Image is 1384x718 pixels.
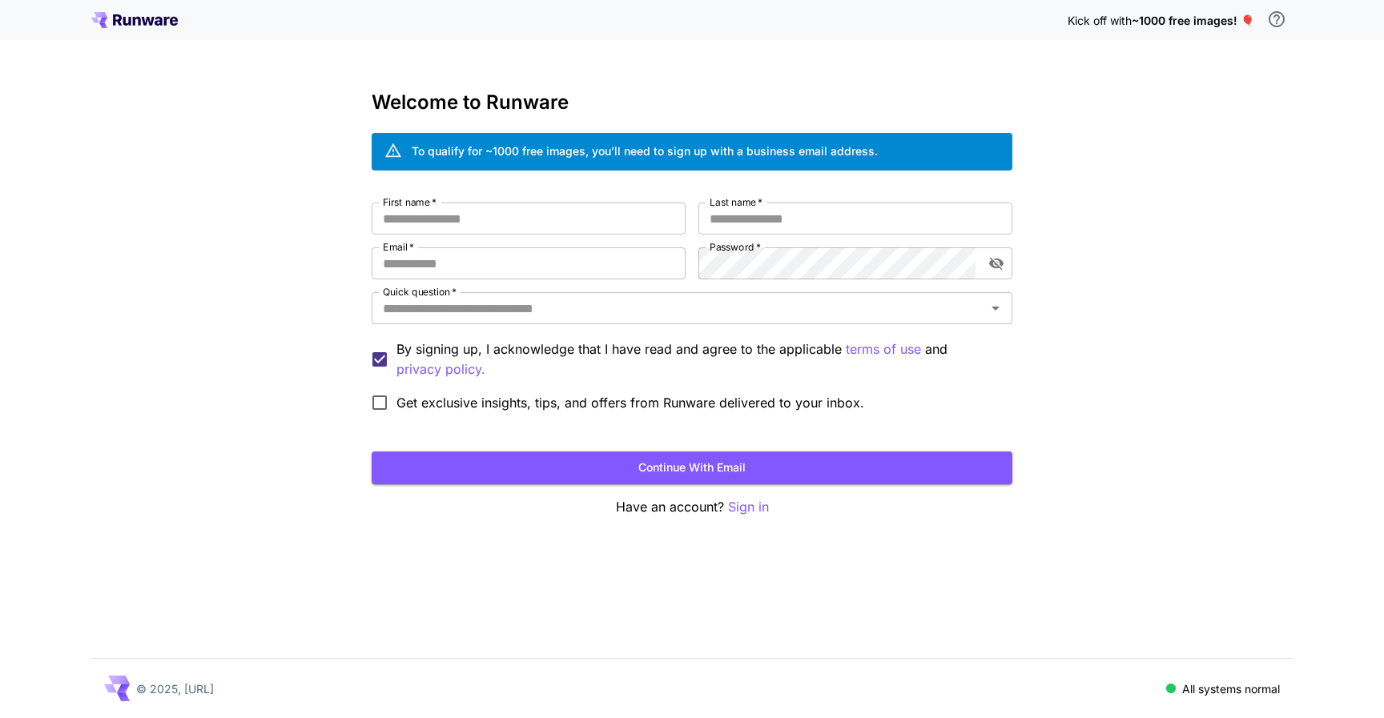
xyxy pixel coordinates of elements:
[396,393,864,412] span: Get exclusive insights, tips, and offers from Runware delivered to your inbox.
[136,680,214,697] p: © 2025, [URL]
[372,497,1012,517] p: Have an account?
[710,240,761,254] label: Password
[372,91,1012,114] h3: Welcome to Runware
[710,195,762,209] label: Last name
[396,359,485,379] button: By signing up, I acknowledge that I have read and agree to the applicable terms of use and
[383,195,437,209] label: First name
[1132,14,1254,27] span: ~1000 free images! 🎈
[383,240,414,254] label: Email
[846,339,921,359] button: By signing up, I acknowledge that I have read and agree to the applicable and privacy policy.
[396,339,1000,379] p: By signing up, I acknowledge that I have read and agree to the applicable and
[1261,3,1293,35] button: In order to qualify for free credit, you need to sign up with a business email address and click ...
[846,339,921,359] p: terms of use
[412,142,878,159] div: To qualify for ~1000 free images, you’ll need to sign up with a business email address.
[984,297,1007,319] button: Open
[372,451,1012,484] button: Continue with email
[396,359,485,379] p: privacy policy.
[383,285,457,299] label: Quick question
[728,497,769,517] button: Sign in
[982,249,1011,278] button: toggle password visibility
[1182,680,1280,697] p: All systems normal
[1068,14,1132,27] span: Kick off with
